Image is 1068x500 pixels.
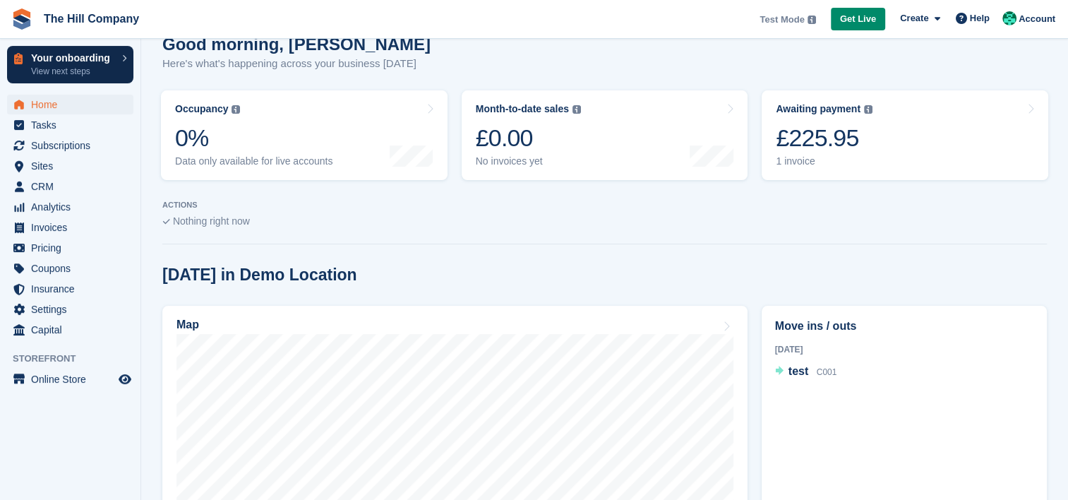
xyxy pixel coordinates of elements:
span: Get Live [840,12,876,26]
div: Occupancy [175,103,228,115]
p: Here's what's happening across your business [DATE] [162,56,431,72]
img: icon-info-grey-7440780725fd019a000dd9b08b2336e03edf1995a4989e88bcd33f0948082b44.svg [864,105,872,114]
span: test [788,365,808,377]
h2: [DATE] in Demo Location [162,266,357,285]
img: icon-info-grey-7440780725fd019a000dd9b08b2336e03edf1995a4989e88bcd33f0948082b44.svg [808,16,816,24]
a: test C001 [775,363,837,381]
span: Sites [31,156,116,176]
a: menu [7,279,133,299]
p: View next steps [31,65,115,78]
span: Help [970,11,990,25]
a: menu [7,156,133,176]
a: Your onboarding View next steps [7,46,133,83]
a: Month-to-date sales £0.00 No invoices yet [462,90,748,180]
a: menu [7,115,133,135]
a: Preview store [116,371,133,388]
img: icon-info-grey-7440780725fd019a000dd9b08b2336e03edf1995a4989e88bcd33f0948082b44.svg [232,105,240,114]
a: menu [7,218,133,237]
h2: Move ins / outs [775,318,1033,335]
span: Nothing right now [173,215,250,227]
p: Your onboarding [31,53,115,63]
span: Analytics [31,197,116,217]
a: menu [7,136,133,155]
span: CRM [31,177,116,196]
span: Insurance [31,279,116,299]
p: ACTIONS [162,201,1047,210]
div: 1 invoice [776,155,872,167]
div: £0.00 [476,124,581,153]
a: Get Live [831,8,885,31]
div: [DATE] [775,343,1033,356]
div: £225.95 [776,124,872,153]
span: Pricing [31,238,116,258]
a: Awaiting payment £225.95 1 invoice [762,90,1048,180]
span: Settings [31,299,116,319]
span: Coupons [31,258,116,278]
img: blank_slate_check_icon-ba018cac091ee9be17c0a81a6c232d5eb81de652e7a59be601be346b1b6ddf79.svg [162,219,170,225]
div: Data only available for live accounts [175,155,332,167]
h1: Good morning, [PERSON_NAME] [162,35,431,54]
a: menu [7,369,133,389]
div: No invoices yet [476,155,581,167]
a: menu [7,320,133,340]
span: Online Store [31,369,116,389]
span: Test Mode [760,13,804,27]
a: menu [7,197,133,217]
img: Bradley Hill [1002,11,1016,25]
a: menu [7,299,133,319]
div: Month-to-date sales [476,103,569,115]
a: menu [7,258,133,278]
a: The Hill Company [38,7,145,30]
span: Account [1019,12,1055,26]
img: stora-icon-8386f47178a22dfd0bd8f6a31ec36ba5ce8667c1dd55bd0f319d3a0aa187defe.svg [11,8,32,30]
img: icon-info-grey-7440780725fd019a000dd9b08b2336e03edf1995a4989e88bcd33f0948082b44.svg [572,105,581,114]
span: Capital [31,320,116,340]
a: menu [7,95,133,114]
div: Awaiting payment [776,103,860,115]
span: C001 [817,367,837,377]
span: Tasks [31,115,116,135]
span: Home [31,95,116,114]
a: Occupancy 0% Data only available for live accounts [161,90,448,180]
a: menu [7,177,133,196]
a: menu [7,238,133,258]
span: Storefront [13,352,140,366]
div: 0% [175,124,332,153]
span: Invoices [31,218,116,237]
span: Subscriptions [31,136,116,155]
h2: Map [176,319,199,331]
span: Create [900,11,928,25]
